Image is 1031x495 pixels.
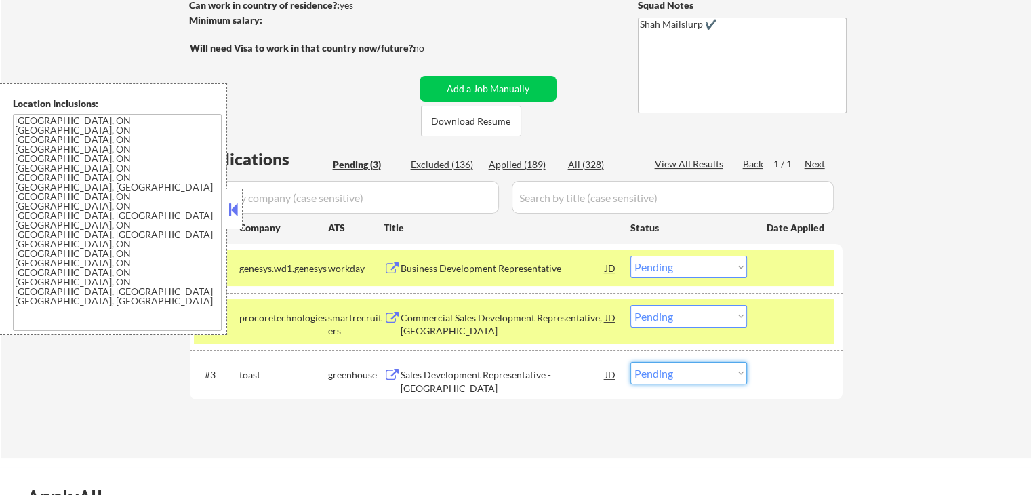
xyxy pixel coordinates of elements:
div: genesys.wd1.genesys [239,262,328,275]
div: All (328) [568,158,636,172]
div: no [413,41,452,55]
div: JD [604,362,618,387]
input: Search by company (case sensitive) [194,181,499,214]
div: Business Development Representative [401,262,605,275]
div: toast [239,368,328,382]
div: Status [630,215,747,239]
div: procoretechnologies [239,311,328,325]
div: Excluded (136) [411,158,479,172]
div: workday [328,262,384,275]
div: greenhouse [328,368,384,382]
div: Company [239,221,328,235]
div: Title [384,221,618,235]
strong: Will need Visa to work in that country now/future?: [190,42,416,54]
input: Search by title (case sensitive) [512,181,834,214]
button: Download Resume [421,106,521,136]
div: Location Inclusions: [13,97,222,111]
strong: Minimum salary: [189,14,262,26]
div: View All Results [655,157,727,171]
div: Back [743,157,765,171]
div: smartrecruiters [328,311,384,338]
div: #3 [205,368,228,382]
div: JD [604,256,618,280]
div: Commercial Sales Development Representative, [GEOGRAPHIC_DATA] [401,311,605,338]
div: Date Applied [767,221,826,235]
div: Sales Development Representative - [GEOGRAPHIC_DATA] [401,368,605,395]
button: Add a Job Manually [420,76,557,102]
div: Pending (3) [333,158,401,172]
div: Next [805,157,826,171]
div: JD [604,305,618,330]
div: Applications [194,151,328,167]
div: ATS [328,221,384,235]
div: 1 / 1 [773,157,805,171]
div: Applied (189) [489,158,557,172]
